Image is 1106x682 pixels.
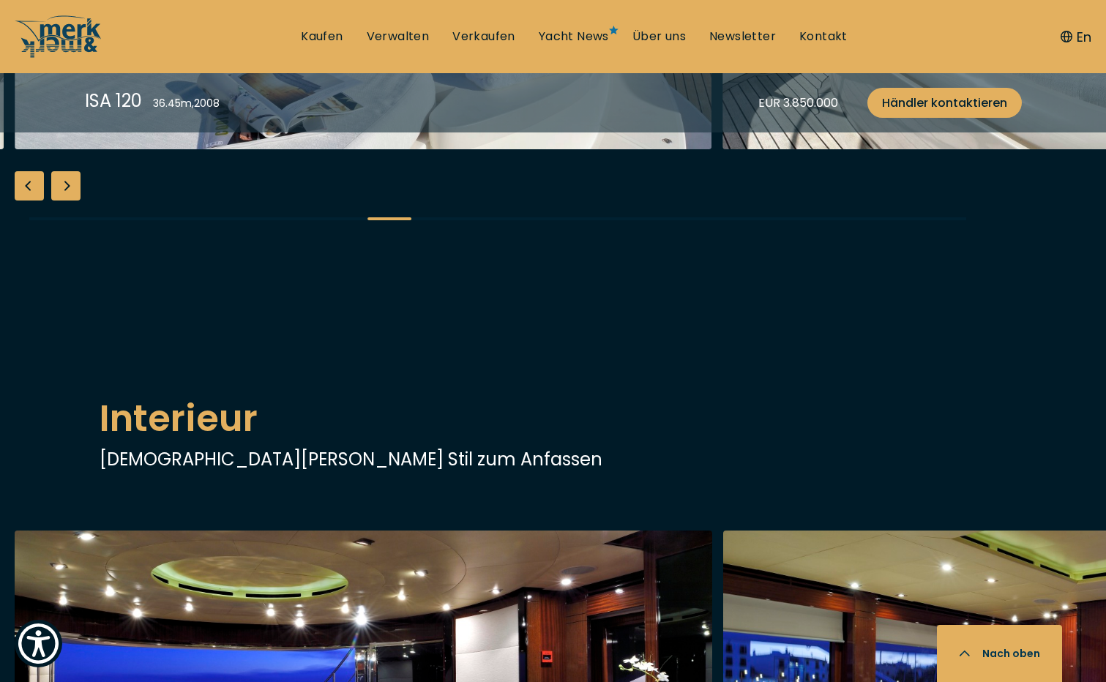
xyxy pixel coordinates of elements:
[758,94,838,112] div: EUR 3.850.000
[1061,27,1091,47] button: En
[799,29,848,45] a: Kontakt
[15,620,62,667] button: Show Accessibility Preferences
[937,625,1062,682] button: Nach oben
[867,88,1022,118] a: Händler kontaktieren
[367,29,430,45] a: Verwalten
[539,29,609,45] a: Yacht News
[85,88,142,113] div: ISA 120
[632,29,686,45] a: Über uns
[100,446,1007,472] p: [DEMOGRAPHIC_DATA][PERSON_NAME] Stil zum Anfassen
[15,171,44,201] div: Previous slide
[153,96,220,111] div: 36.45 m , 2008
[301,29,343,45] a: Kaufen
[100,391,1007,446] h2: Interieur
[709,29,776,45] a: Newsletter
[452,29,515,45] a: Verkaufen
[51,171,81,201] div: Next slide
[882,94,1007,112] span: Händler kontaktieren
